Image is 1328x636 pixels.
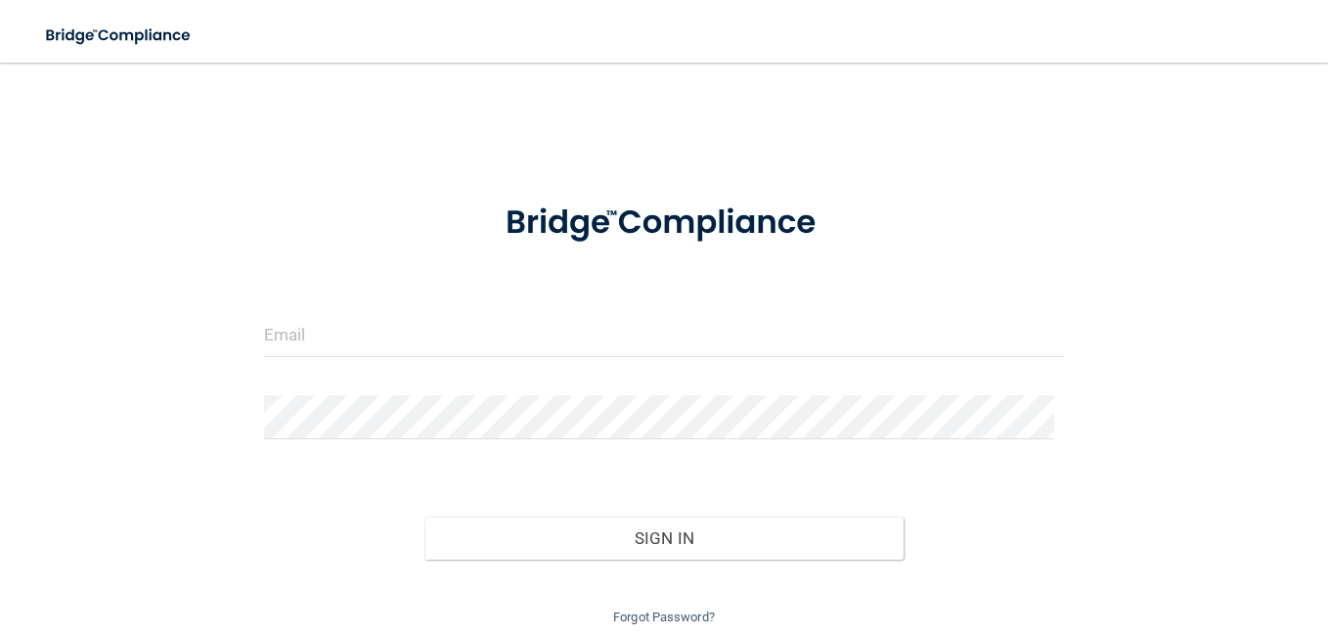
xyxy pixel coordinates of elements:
[29,16,209,56] img: bridge_compliance_login_screen.278c3ca4.svg
[613,610,715,624] a: Forgot Password?
[424,517,905,560] button: Sign In
[264,313,1064,357] input: Email
[990,497,1305,575] iframe: Drift Widget Chat Controller
[471,180,857,266] img: bridge_compliance_login_screen.278c3ca4.svg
